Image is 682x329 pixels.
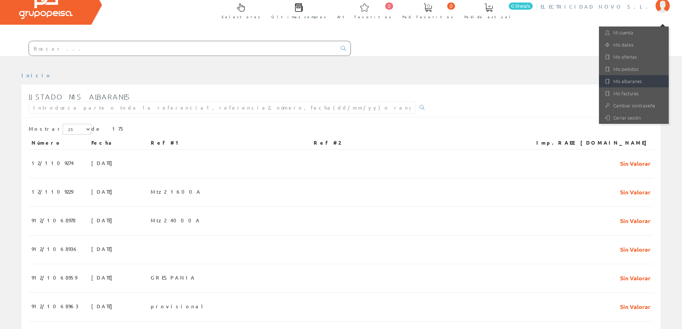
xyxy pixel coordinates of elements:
[271,13,326,20] span: Últimas compras
[402,13,453,20] span: Ped. favoritos
[599,63,669,75] a: Mis pedidos
[151,300,206,312] span: provisional
[599,112,669,124] a: Cerrar sesión
[524,136,577,149] th: Imp.RAEE
[337,13,391,20] span: Art. favoritos
[464,13,513,20] span: Pedido actual
[91,185,116,198] span: [DATE]
[91,300,116,312] span: [DATE]
[91,271,116,284] span: [DATE]
[29,124,91,135] label: Mostrar
[29,124,653,136] div: de 175
[620,300,650,312] span: Sin Valorar
[63,124,91,135] select: Mostrar
[32,157,74,169] span: 12/1109274
[599,100,669,112] a: Cambiar contraseña
[32,214,76,226] span: 912/1068978
[29,136,88,149] th: Número
[620,271,650,284] span: Sin Valorar
[91,157,116,169] span: [DATE]
[599,39,669,51] a: Mis datos
[91,214,116,226] span: [DATE]
[620,243,650,255] span: Sin Valorar
[447,3,455,10] span: 0
[577,136,653,149] th: [DOMAIN_NAME]
[91,243,116,255] span: [DATE]
[29,92,131,101] span: Listado mis albaranes
[32,300,78,312] span: 912/1068963
[599,75,669,87] a: Mis albaranes
[151,214,201,226] span: Mtz2 4000A
[151,271,196,284] span: GRESPANIA
[311,136,524,149] th: Ref #2
[385,3,393,10] span: 0
[599,26,669,39] a: Mi cuenta
[222,13,260,20] span: Selectores
[32,271,77,284] span: 912/1068959
[599,51,669,63] a: Mis ofertas
[620,214,650,226] span: Sin Valorar
[151,185,202,198] span: Mtz2 1600A
[620,157,650,169] span: Sin Valorar
[599,87,669,100] a: Mis facturas
[29,101,415,113] input: Introduzca parte o toda la referencia1, referencia2, número, fecha(dd/mm/yy) o rango de fechas(dd...
[32,185,73,198] span: 12/1109229
[21,72,52,78] a: Inicio
[541,3,652,10] span: ELECTRICIDAD NOVO S.L.
[32,243,78,255] span: 912/1068936
[620,185,650,198] span: Sin Valorar
[148,136,310,149] th: Ref #1
[29,41,337,55] input: Buscar ...
[509,3,533,10] span: 0 línea/s
[88,136,148,149] th: Fecha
